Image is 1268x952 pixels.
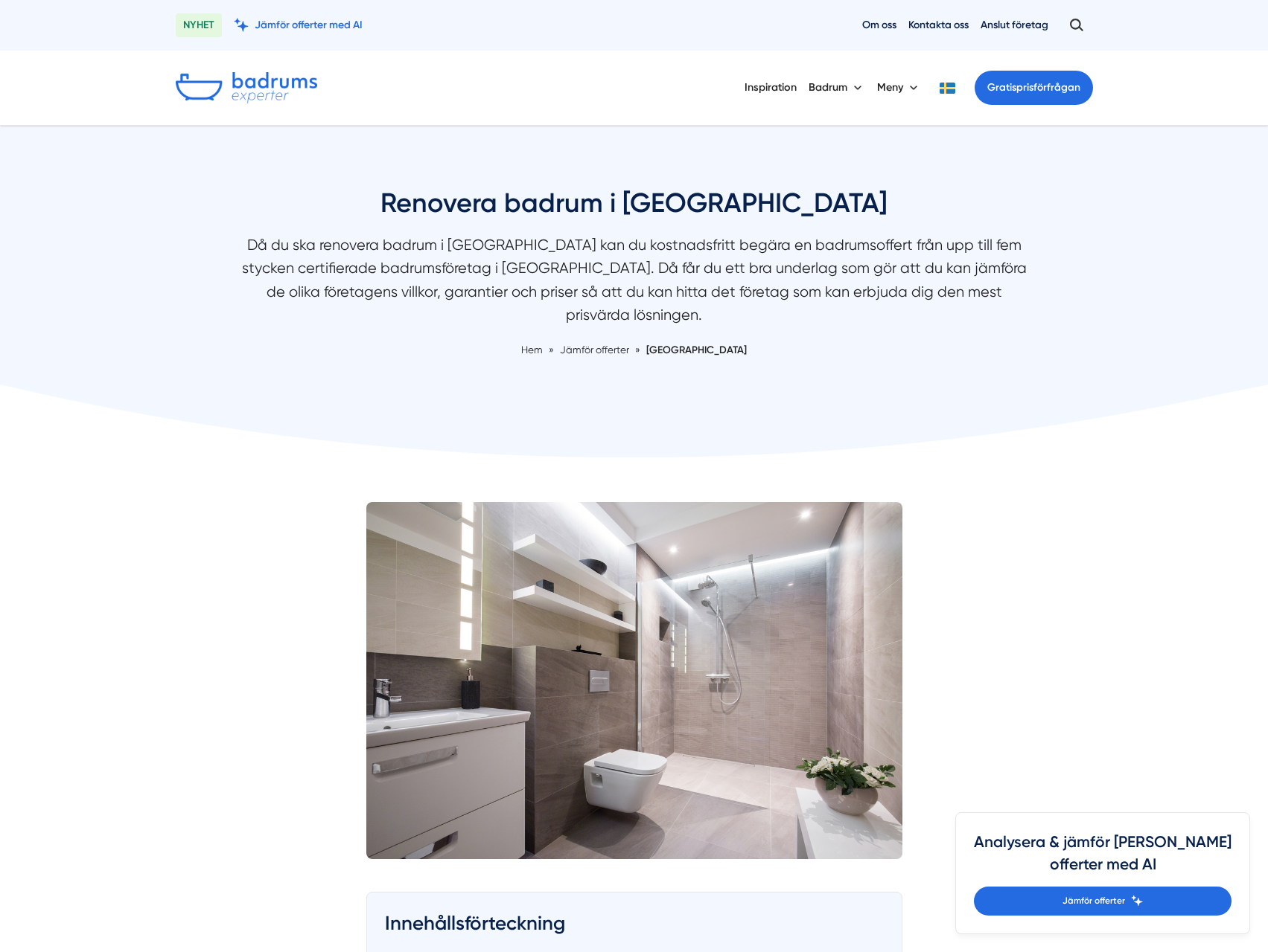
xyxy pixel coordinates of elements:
p: Då du ska renovera badrum i [GEOGRAPHIC_DATA] kan du kostnadsfritt begära en badrumsoffert från u... [240,234,1029,335]
span: Jämför offerter med AI [255,18,363,32]
a: Jämför offerter [560,344,631,356]
span: » [635,342,640,358]
h4: Analysera & jämför [PERSON_NAME] offerter med AI [974,831,1232,887]
span: Jämför offerter [560,344,629,356]
a: Om oss [862,18,896,32]
a: Jämför offerter [974,887,1232,916]
button: Badrum [809,68,865,107]
span: » [549,342,554,358]
h1: Renovera badrum i [GEOGRAPHIC_DATA] [240,185,1029,234]
button: Meny [877,68,921,107]
a: Gratisprisförfrågan [975,71,1093,105]
a: Kontakta oss [908,18,969,32]
a: Inspiration [745,68,797,106]
h3: Innehållsförteckning [385,910,884,945]
a: Hem [521,344,543,356]
a: Anslut företag [981,18,1048,32]
a: [GEOGRAPHIC_DATA] [646,344,747,356]
span: Gratis [987,81,1016,94]
span: Jämför offerter [1062,894,1125,908]
a: Jämför offerter med AI [234,18,363,32]
nav: Breadcrumb [240,342,1029,358]
span: NYHET [176,13,222,37]
img: Badrumsexperter.se logotyp [176,72,317,103]
img: Renovera Badrum Stockholm, Badrumsrenovering Stockholm, Badrumsföretag Stockholm, Offert badrumsr... [366,502,902,859]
